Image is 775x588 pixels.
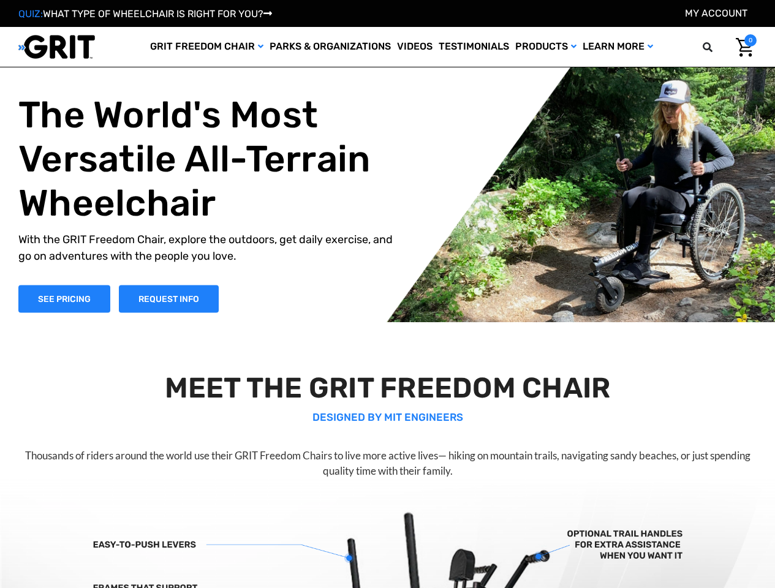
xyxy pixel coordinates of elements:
[18,231,397,264] p: With the GRIT Freedom Chair, explore the outdoors, get daily exercise, and go on adventures with ...
[708,34,727,60] input: Search
[147,27,267,67] a: GRIT Freedom Chair
[685,7,747,19] a: Account
[580,27,656,67] a: Learn More
[18,8,272,20] a: QUIZ:WHAT TYPE OF WHEELCHAIR IS RIGHT FOR YOU?
[18,285,110,312] a: Shop Now
[119,285,219,312] a: Slide number 1, Request Information
[18,8,43,20] span: QUIZ:
[744,34,757,47] span: 0
[267,27,394,67] a: Parks & Organizations
[512,27,580,67] a: Products
[20,371,756,405] h2: MEET THE GRIT FREEDOM CHAIR
[18,34,95,59] img: GRIT All-Terrain Wheelchair and Mobility Equipment
[20,410,756,426] p: DESIGNED BY MIT ENGINEERS
[18,92,397,225] h1: The World's Most Versatile All-Terrain Wheelchair
[394,27,436,67] a: Videos
[20,448,756,479] p: Thousands of riders around the world use their GRIT Freedom Chairs to live more active lives— hik...
[436,27,512,67] a: Testimonials
[736,38,754,57] img: Cart
[727,34,757,60] a: Cart with 0 items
